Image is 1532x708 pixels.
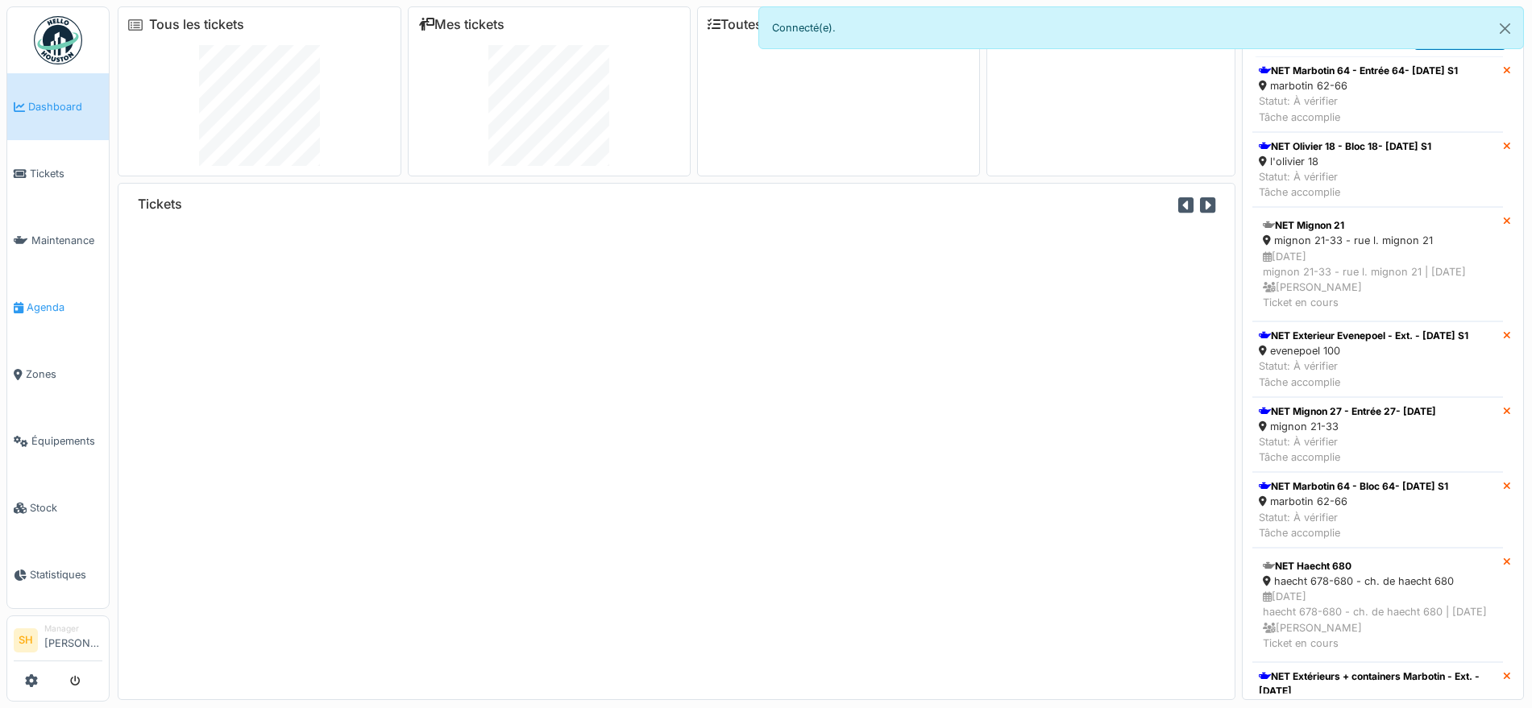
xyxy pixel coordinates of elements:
[28,99,102,114] span: Dashboard
[7,73,109,140] a: Dashboard
[1252,207,1503,321] a: NET Mignon 21 mignon 21-33 - rue l. mignon 21 [DATE]mignon 21-33 - rue l. mignon 21 | [DATE] [PER...
[1263,589,1493,651] div: [DATE] haecht 678-680 - ch. de haecht 680 | [DATE] [PERSON_NAME] Ticket en cours
[44,623,102,635] div: Manager
[1259,358,1468,389] div: Statut: À vérifier Tâche accomplie
[758,6,1525,49] div: Connecté(e).
[1259,494,1448,509] div: marbotin 62-66
[1252,321,1503,397] a: NET Exterieur Evenepoel - Ext. - [DATE] S1 evenepoel 100 Statut: À vérifierTâche accomplie
[7,207,109,274] a: Maintenance
[1252,548,1503,662] a: NET Haecht 680 haecht 678-680 - ch. de haecht 680 [DATE]haecht 678-680 - ch. de haecht 680 | [DAT...
[1259,64,1458,78] div: NET Marbotin 64 - Entrée 64- [DATE] S1
[708,17,828,32] a: Toutes les tâches
[7,408,109,474] a: Équipements
[1259,93,1458,124] div: Statut: À vérifier Tâche accomplie
[7,274,109,341] a: Agenda
[34,16,82,64] img: Badge_color-CXgf-gQk.svg
[14,623,102,661] a: SH Manager[PERSON_NAME]
[1252,472,1503,548] a: NET Marbotin 64 - Bloc 64- [DATE] S1 marbotin 62-66 Statut: À vérifierTâche accomplie
[1259,154,1431,169] div: l'olivier 18
[1252,397,1503,473] a: NET Mignon 27 - Entrée 27- [DATE] mignon 21-33 Statut: À vérifierTâche accomplie
[1252,132,1503,208] a: NET Olivier 18 - Bloc 18- [DATE] S1 l'olivier 18 Statut: À vérifierTâche accomplie
[30,166,102,181] span: Tickets
[1259,78,1458,93] div: marbotin 62-66
[1259,419,1436,434] div: mignon 21-33
[1487,7,1523,50] button: Close
[30,567,102,582] span: Statistiques
[1263,249,1493,311] div: [DATE] mignon 21-33 - rue l. mignon 21 | [DATE] [PERSON_NAME] Ticket en cours
[31,433,102,449] span: Équipements
[149,17,244,32] a: Tous les tickets
[30,500,102,515] span: Stock
[1259,669,1497,698] div: NET Extérieurs + containers Marbotin - Ext. - [DATE]
[1263,218,1493,233] div: NET Mignon 21
[1259,510,1448,540] div: Statut: À vérifier Tâche accomplie
[1259,329,1468,343] div: NET Exterieur Evenepoel - Ext. - [DATE] S1
[14,628,38,652] li: SH
[1259,479,1448,494] div: NET Marbotin 64 - Bloc 64- [DATE] S1
[44,623,102,657] li: [PERSON_NAME]
[26,366,102,382] span: Zones
[7,474,109,541] a: Stock
[1259,434,1436,465] div: Statut: À vérifier Tâche accomplie
[7,541,109,608] a: Statistiques
[1263,573,1493,589] div: haecht 678-680 - ch. de haecht 680
[1263,559,1493,573] div: NET Haecht 680
[7,341,109,408] a: Zones
[1259,343,1468,358] div: evenepoel 100
[418,17,504,32] a: Mes tickets
[7,140,109,207] a: Tickets
[1263,233,1493,248] div: mignon 21-33 - rue l. mignon 21
[1259,169,1431,200] div: Statut: À vérifier Tâche accomplie
[138,197,182,212] h6: Tickets
[1252,56,1503,132] a: NET Marbotin 64 - Entrée 64- [DATE] S1 marbotin 62-66 Statut: À vérifierTâche accomplie
[27,300,102,315] span: Agenda
[31,233,102,248] span: Maintenance
[1259,139,1431,154] div: NET Olivier 18 - Bloc 18- [DATE] S1
[1259,404,1436,419] div: NET Mignon 27 - Entrée 27- [DATE]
